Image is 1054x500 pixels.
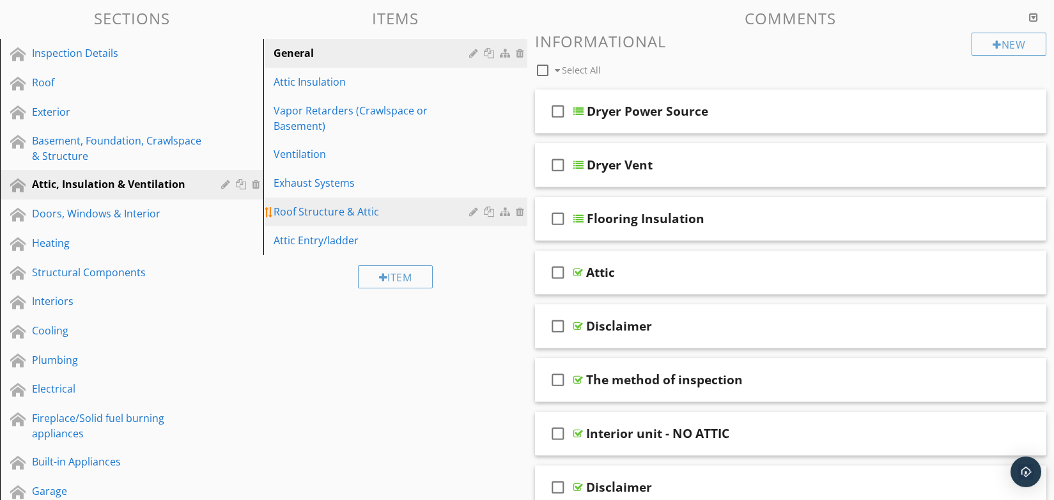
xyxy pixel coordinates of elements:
[587,157,653,173] div: Dryer Vent
[32,75,203,90] div: Roof
[586,372,743,387] div: The method of inspection
[32,265,203,280] div: Structural Components
[274,204,472,219] div: Roof Structure & Attic
[548,311,568,341] i: check_box_outline_blank
[274,74,472,90] div: Attic Insulation
[586,265,615,280] div: Attic
[358,265,433,288] div: Item
[535,33,1047,50] h3: Informational
[32,176,203,192] div: Attic, Insulation & Ventilation
[972,33,1046,56] div: New
[587,104,708,119] div: Dryer Power Source
[32,381,203,396] div: Electrical
[32,454,203,469] div: Built-in Appliances
[32,45,203,61] div: Inspection Details
[32,235,203,251] div: Heating
[32,483,203,499] div: Garage
[274,233,472,248] div: Attic Entry/ladder
[586,480,652,495] div: Disclaimer
[263,10,527,27] h3: Items
[548,364,568,395] i: check_box_outline_blank
[32,352,203,368] div: Plumbing
[32,293,203,309] div: Interiors
[548,203,568,234] i: check_box_outline_blank
[1011,457,1041,487] div: Open Intercom Messenger
[548,150,568,180] i: check_box_outline_blank
[32,410,203,441] div: Fireplace/Solid fuel burning appliances
[274,175,472,191] div: Exhaust Systems
[32,206,203,221] div: Doors, Windows & Interior
[535,10,1047,27] h3: Comments
[548,418,568,449] i: check_box_outline_blank
[548,96,568,127] i: check_box_outline_blank
[274,45,472,61] div: General
[548,257,568,288] i: check_box_outline_blank
[32,133,203,164] div: Basement, Foundation, Crawlspace & Structure
[586,318,652,334] div: Disclaimer
[32,323,203,338] div: Cooling
[586,426,729,441] div: Interior unit - NO ATTIC
[274,103,472,134] div: Vapor Retarders (Crawlspace or Basement)
[587,211,704,226] div: Flooring Insulation
[562,64,601,76] span: Select All
[274,146,472,162] div: Ventilation
[32,104,203,120] div: Exterior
